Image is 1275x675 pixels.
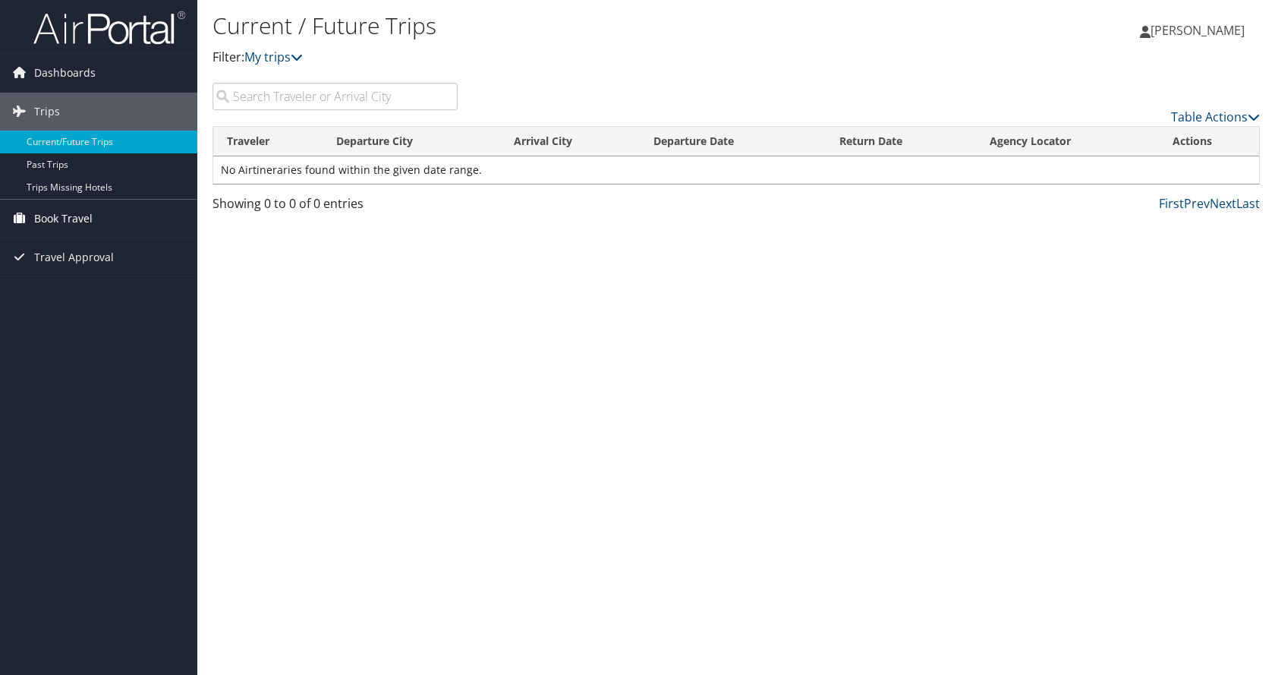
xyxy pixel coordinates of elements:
[34,54,96,92] span: Dashboards
[1159,127,1259,156] th: Actions
[212,10,911,42] h1: Current / Future Trips
[33,10,185,46] img: airportal-logo.png
[213,156,1259,184] td: No Airtineraries found within the given date range.
[500,127,640,156] th: Arrival City: activate to sort column ascending
[1151,22,1245,39] span: [PERSON_NAME]
[212,48,911,68] p: Filter:
[640,127,826,156] th: Departure Date: activate to sort column descending
[34,200,93,238] span: Book Travel
[34,93,60,131] span: Trips
[34,238,114,276] span: Travel Approval
[1236,195,1260,212] a: Last
[1140,8,1260,53] a: [PERSON_NAME]
[1159,195,1184,212] a: First
[1171,109,1260,125] a: Table Actions
[244,49,303,65] a: My trips
[1184,195,1210,212] a: Prev
[213,127,323,156] th: Traveler: activate to sort column ascending
[1210,195,1236,212] a: Next
[976,127,1159,156] th: Agency Locator: activate to sort column ascending
[212,83,458,110] input: Search Traveler or Arrival City
[323,127,500,156] th: Departure City: activate to sort column ascending
[212,194,458,220] div: Showing 0 to 0 of 0 entries
[826,127,976,156] th: Return Date: activate to sort column ascending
